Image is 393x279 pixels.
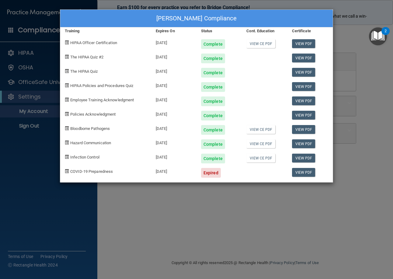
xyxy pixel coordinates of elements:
[151,149,196,163] div: [DATE]
[70,40,117,45] span: HIPAA Officer Certification
[201,168,221,178] div: Expired
[201,111,225,120] div: Complete
[292,68,315,77] a: View PDF
[70,141,111,145] span: Hazard Communication
[151,106,196,120] div: [DATE]
[246,39,275,48] a: View CE PDF
[201,82,225,92] div: Complete
[151,135,196,149] div: [DATE]
[369,27,387,45] button: Open Resource Center, 2 new notifications
[201,139,225,149] div: Complete
[151,63,196,78] div: [DATE]
[292,111,315,120] a: View PDF
[201,125,225,135] div: Complete
[246,154,275,162] a: View CE PDF
[70,126,110,131] span: Bloodborne Pathogens
[292,168,315,177] a: View PDF
[151,27,196,35] div: Expires On
[151,78,196,92] div: [DATE]
[70,98,134,102] span: Employee Training Acknowledgment
[70,69,98,74] span: The HIPAA Quiz
[246,125,275,134] a: View CE PDF
[292,139,315,148] a: View PDF
[151,92,196,106] div: [DATE]
[292,39,315,48] a: View PDF
[70,155,99,159] span: Infection Control
[151,35,196,49] div: [DATE]
[151,49,196,63] div: [DATE]
[292,54,315,62] a: View PDF
[287,27,333,35] div: Certificate
[292,154,315,162] a: View PDF
[70,112,116,117] span: Policies Acknowledgment
[242,27,287,35] div: Cont. Education
[196,27,242,35] div: Status
[60,10,333,27] div: [PERSON_NAME] Compliance
[70,55,103,59] span: The HIPAA Quiz #2
[246,139,275,148] a: View CE PDF
[201,68,225,78] div: Complete
[201,96,225,106] div: Complete
[292,82,315,91] a: View PDF
[384,31,387,39] div: 2
[70,169,113,174] span: COVID-19 Preparedness
[151,120,196,135] div: [DATE]
[201,154,225,163] div: Complete
[201,54,225,63] div: Complete
[60,27,151,35] div: Training
[70,83,133,88] span: HIPAA Policies and Procedures Quiz
[292,96,315,105] a: View PDF
[151,163,196,178] div: [DATE]
[292,125,315,134] a: View PDF
[201,39,225,49] div: Complete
